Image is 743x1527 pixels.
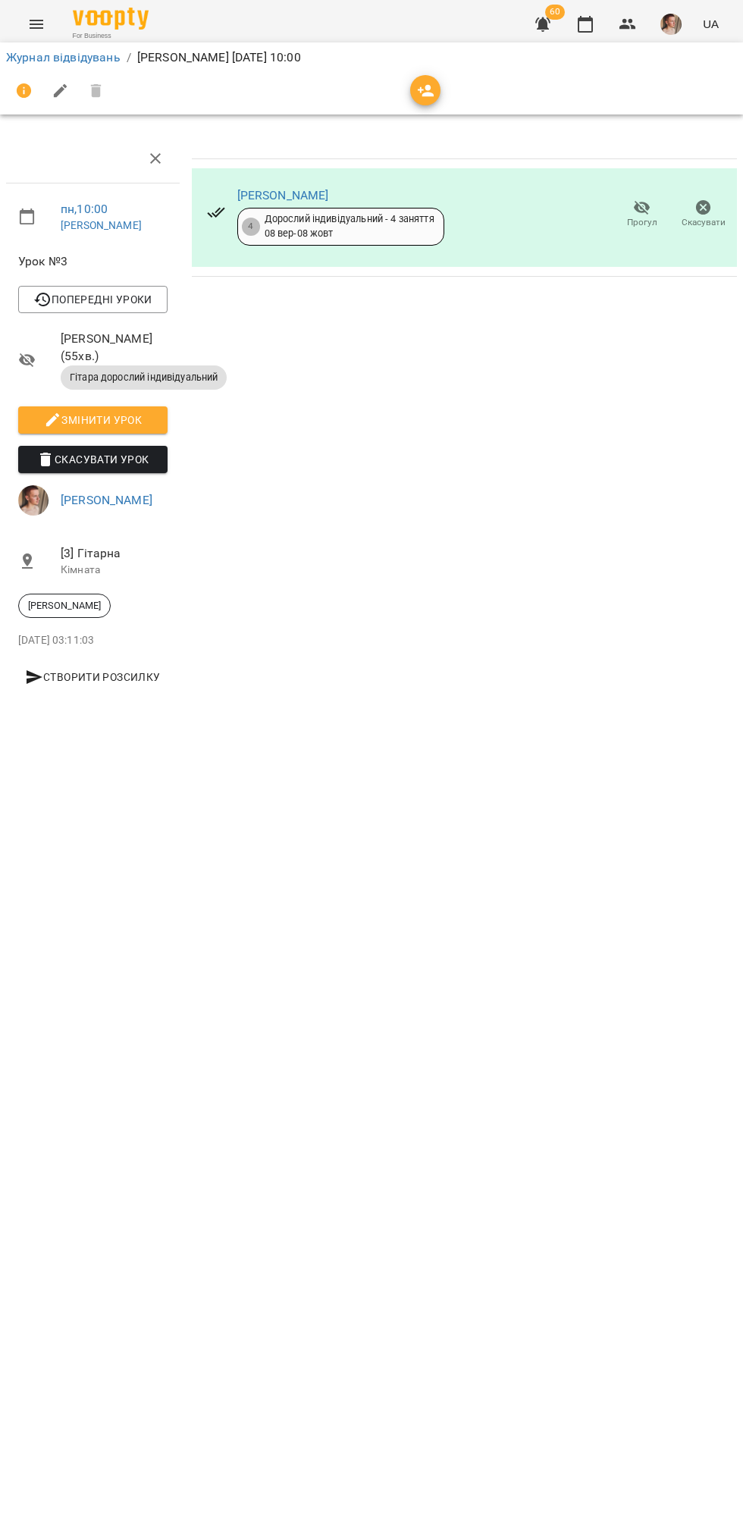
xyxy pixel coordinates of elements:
button: Прогул [611,193,672,236]
span: [PERSON_NAME] ( 55 хв. ) [61,330,168,365]
span: Створити розсилку [24,668,161,686]
span: 60 [545,5,565,20]
button: Попередні уроки [18,286,168,313]
span: Попередні уроки [30,290,155,309]
a: [PERSON_NAME] [61,493,152,507]
span: [PERSON_NAME] [19,599,110,613]
div: [PERSON_NAME] [18,594,111,618]
span: UA [703,16,719,32]
span: For Business [73,31,149,41]
button: Створити розсилку [18,663,168,691]
div: Дорослий індивідуальний - 4 заняття 08 вер - 08 жовт [265,212,434,240]
button: Menu [18,6,55,42]
a: [PERSON_NAME] [61,219,142,231]
img: 17edbb4851ce2a096896b4682940a88a.jfif [18,485,49,516]
span: Скасувати Урок [30,450,155,469]
span: Скасувати [682,216,726,229]
a: [PERSON_NAME] [237,188,329,202]
p: Кімната [61,563,168,578]
a: Журнал відвідувань [6,50,121,64]
span: Змінити урок [30,411,155,429]
span: Урок №3 [18,252,168,271]
span: Прогул [627,216,657,229]
span: [3] Гітарна [61,544,168,563]
p: [DATE] 03:11:03 [18,633,168,648]
a: пн , 10:00 [61,202,108,216]
button: Змінити урок [18,406,168,434]
button: Скасувати Урок [18,446,168,473]
span: Гітара дорослий індивідуальний [61,371,227,384]
div: 4 [242,218,260,236]
button: UA [697,10,725,38]
nav: breadcrumb [6,49,737,67]
p: [PERSON_NAME] [DATE] 10:00 [137,49,301,67]
li: / [127,49,131,67]
img: 17edbb4851ce2a096896b4682940a88a.jfif [660,14,682,35]
button: Скасувати [672,193,734,236]
img: Voopty Logo [73,8,149,30]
